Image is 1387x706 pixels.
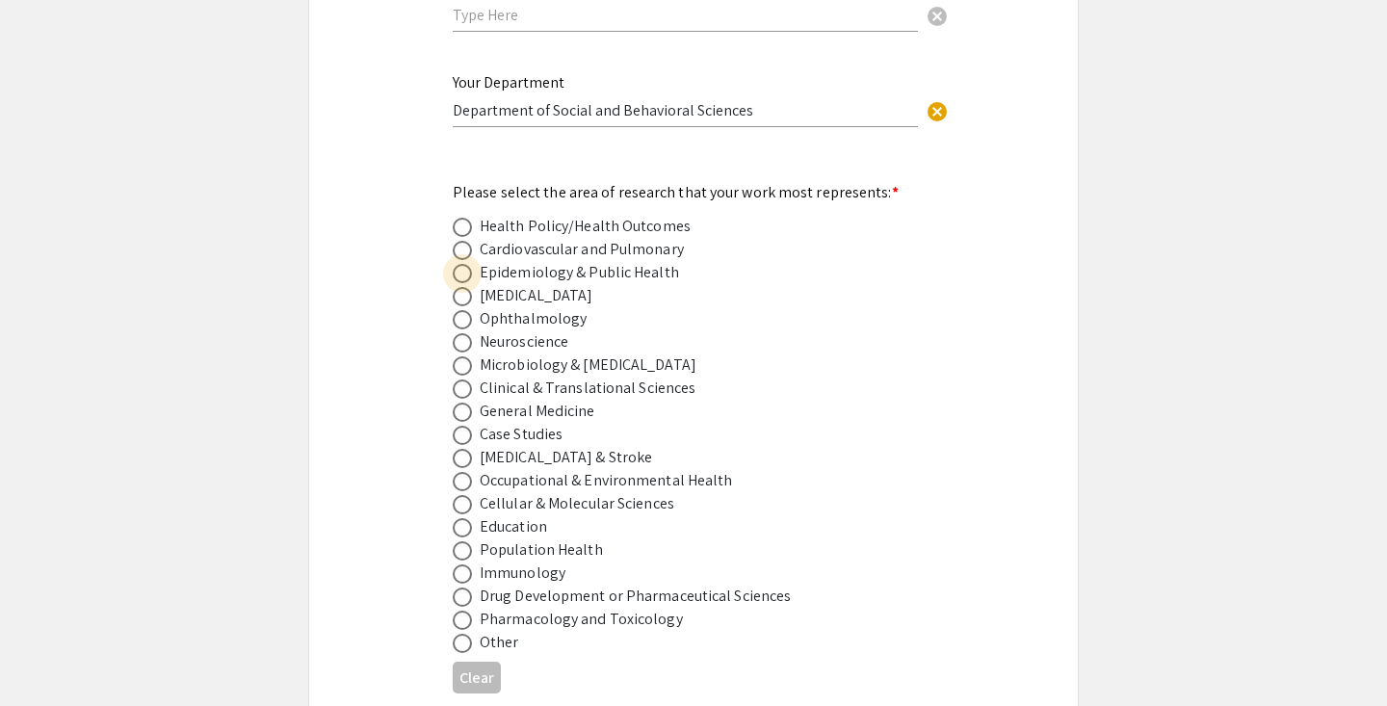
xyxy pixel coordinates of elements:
div: Pharmacology and Toxicology [480,608,683,631]
div: Neuroscience [480,330,568,353]
div: Drug Development or Pharmaceutical Sciences [480,585,791,608]
iframe: Chat [14,619,82,692]
div: [MEDICAL_DATA] [480,284,592,307]
div: Health Policy/Health Outcomes [480,215,691,238]
div: Cardiovascular and Pulmonary [480,238,684,261]
mat-label: Your Department [453,72,564,92]
span: cancel [926,5,949,28]
div: [MEDICAL_DATA] & Stroke [480,446,652,469]
div: Population Health [480,538,603,562]
div: Cellular & Molecular Sciences [480,492,674,515]
div: Occupational & Environmental Health [480,469,733,492]
button: Clear [453,662,501,693]
div: General Medicine [480,400,595,423]
mat-label: Please select the area of research that your work most represents: [453,182,899,202]
div: Clinical & Translational Sciences [480,377,695,400]
span: cancel [926,100,949,123]
div: Epidemiology & Public Health [480,261,679,284]
div: Immunology [480,562,565,585]
div: Education [480,515,547,538]
div: Case Studies [480,423,563,446]
button: Clear [918,92,956,130]
div: Microbiology & [MEDICAL_DATA] [480,353,696,377]
input: Type Here [453,100,918,120]
div: Ophthalmology [480,307,587,330]
div: Other [480,631,519,654]
input: Type Here [453,5,918,25]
